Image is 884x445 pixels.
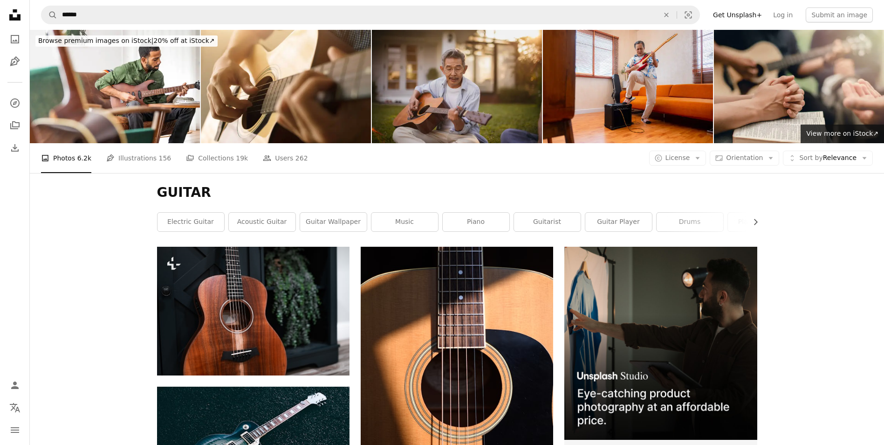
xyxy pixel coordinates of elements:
button: Clear [656,6,677,24]
h1: GUITAR [157,184,757,201]
a: Collections 19k [186,143,248,173]
a: acoustic guitar [229,213,295,231]
a: guitar wallpaper [300,213,367,231]
img: A retired Asian rock musician in blue casual cloth is at home in his living room, playing an elec... [543,30,713,143]
img: Focused Guitarist Engages with Music at Home [30,30,200,143]
img: Christian prayer group with bible by playing the guitar to worship God [714,30,884,143]
button: scroll list to the right [747,213,757,231]
button: Visual search [677,6,699,24]
button: License [649,151,706,166]
span: 156 [159,153,171,163]
button: Submit an image [806,7,873,22]
img: Senior man playing a guitar [372,30,542,143]
a: Explore [6,94,24,112]
a: Download History [6,139,24,157]
a: playing guitar [728,213,795,231]
a: guitarist [514,213,581,231]
a: Illustrations [6,52,24,71]
a: electric guitar [158,213,224,231]
a: drums [657,213,723,231]
span: Sort by [799,154,822,161]
a: Collections [6,116,24,135]
button: Search Unsplash [41,6,57,24]
a: guitar player [585,213,652,231]
span: 20% off at iStock ↗ [38,37,215,44]
span: License [665,154,690,161]
button: Menu [6,421,24,439]
a: piano [443,213,509,231]
a: photo of brown gutiar fret [361,387,553,396]
a: Log in / Sign up [6,376,24,395]
button: Language [6,398,24,417]
form: Find visuals sitewide [41,6,700,24]
button: Sort byRelevance [783,151,873,166]
span: Orientation [726,154,763,161]
a: Photos [6,30,24,49]
button: Orientation [710,151,779,166]
a: Users 262 [263,143,308,173]
img: a close up of a guitar on a stand [157,247,349,375]
img: Man's hand playing acoustic guitar [201,30,371,143]
span: Browse premium images on iStock | [38,37,153,44]
span: 19k [236,153,248,163]
span: 262 [295,153,308,163]
span: Relevance [799,153,857,163]
a: Browse premium images on iStock|20% off at iStock↗ [30,30,223,52]
a: Log in [768,7,798,22]
a: View more on iStock↗ [801,125,884,143]
span: View more on iStock ↗ [806,130,878,137]
a: Illustrations 156 [106,143,171,173]
a: Home — Unsplash [6,6,24,26]
a: a close up of a guitar on a stand [157,306,349,315]
a: music [371,213,438,231]
img: file-1715714098234-25b8b4e9d8faimage [564,247,757,439]
a: Get Unsplash+ [707,7,768,22]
